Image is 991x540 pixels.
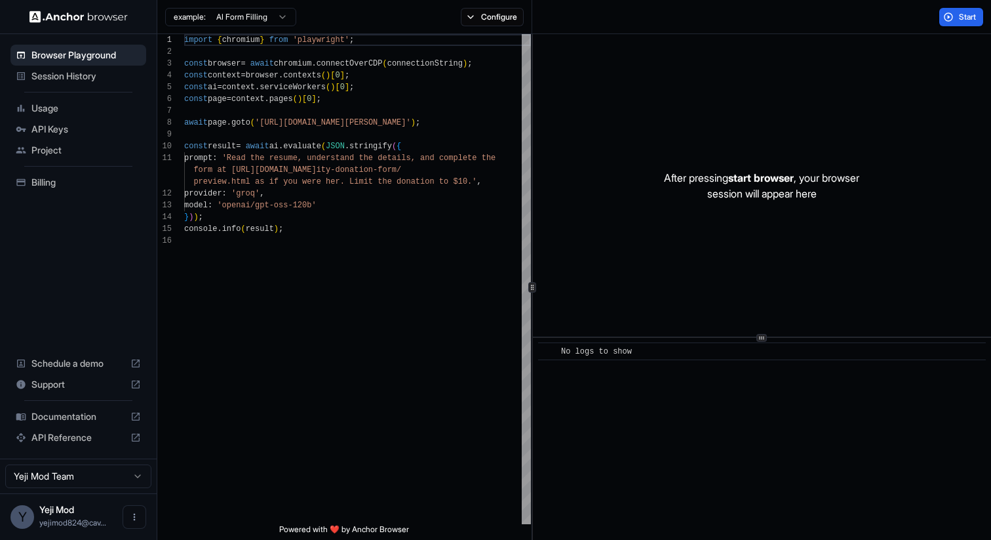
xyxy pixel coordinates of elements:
div: 13 [157,199,172,211]
span: page [208,94,227,104]
span: context [208,71,241,80]
span: browser [246,71,279,80]
span: ) [274,224,279,234]
div: 15 [157,223,172,235]
span: ) [330,83,335,92]
span: 0 [335,71,340,80]
span: , [260,189,264,198]
span: = [217,83,222,92]
span: ( [293,94,298,104]
span: info [222,224,241,234]
span: . [311,59,316,68]
span: . [279,142,283,151]
span: Start [959,12,977,22]
span: API Reference [31,431,125,444]
span: Billing [31,176,141,189]
img: Anchor Logo [29,10,128,23]
span: 'Read the resume, understand the details, and comp [222,154,458,163]
span: const [184,71,208,80]
button: Open menu [123,505,146,529]
span: ] [311,94,316,104]
span: = [241,59,245,68]
span: const [184,142,208,151]
span: Documentation [31,410,125,423]
div: Browser Playground [10,45,146,66]
span: browser [208,59,241,68]
span: . [345,142,349,151]
span: } [260,35,264,45]
span: const [184,83,208,92]
span: form at [URL][DOMAIN_NAME] [193,165,316,175]
span: Project [31,144,141,157]
span: evaluate [283,142,321,151]
span: . [264,94,269,104]
span: const [184,94,208,104]
span: : [208,201,212,210]
span: 'playwright' [293,35,349,45]
span: , [476,177,481,186]
div: 6 [157,93,172,105]
div: 3 [157,58,172,70]
span: [ [335,83,340,92]
span: ai [208,83,217,92]
p: After pressing , your browser session will appear here [664,170,859,201]
span: ( [241,224,245,234]
span: Usage [31,102,141,115]
span: const [184,59,208,68]
span: [ [302,94,307,104]
span: connectOverCDP [317,59,383,68]
span: ; [345,71,349,80]
span: [ [330,71,335,80]
div: 5 [157,81,172,93]
span: API Keys [31,123,141,136]
span: await [250,59,274,68]
div: 12 [157,188,172,199]
span: provider [184,189,222,198]
span: await [246,142,269,151]
span: yejimod824@cavoyar.com [39,518,106,528]
span: chromium [222,35,260,45]
div: 8 [157,117,172,129]
span: ( [321,71,326,80]
span: : [212,154,217,163]
div: 1 [157,34,172,46]
span: . [255,83,260,92]
span: ai [269,142,279,151]
span: ) [298,94,302,104]
span: 0 [307,94,311,104]
span: . [217,224,222,234]
span: : [222,189,227,198]
span: context [231,94,264,104]
span: model [184,201,208,210]
div: 14 [157,211,172,223]
span: connectionString [387,59,463,68]
span: ( [392,142,397,151]
span: await [184,118,208,127]
div: Schedule a demo [10,353,146,374]
span: ; [349,83,354,92]
div: Usage [10,98,146,119]
button: Start [939,8,983,26]
div: 10 [157,140,172,152]
div: 9 [157,129,172,140]
span: console [184,224,217,234]
span: ( [250,118,255,127]
span: import [184,35,212,45]
span: chromium [274,59,312,68]
span: . [279,71,283,80]
span: Support [31,378,125,391]
span: start browser [728,171,794,184]
span: ​ [545,345,551,358]
div: Billing [10,172,146,193]
span: ; [317,94,321,104]
span: preview.html as if you were her. Limit the donatio [193,177,429,186]
div: Project [10,140,146,161]
span: example: [174,12,206,22]
div: Support [10,374,146,395]
span: ) [193,213,198,222]
span: ] [340,71,345,80]
span: Yeji Mod [39,504,74,515]
span: JSON [326,142,345,151]
span: Browser Playground [31,49,141,62]
span: ; [467,59,472,68]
